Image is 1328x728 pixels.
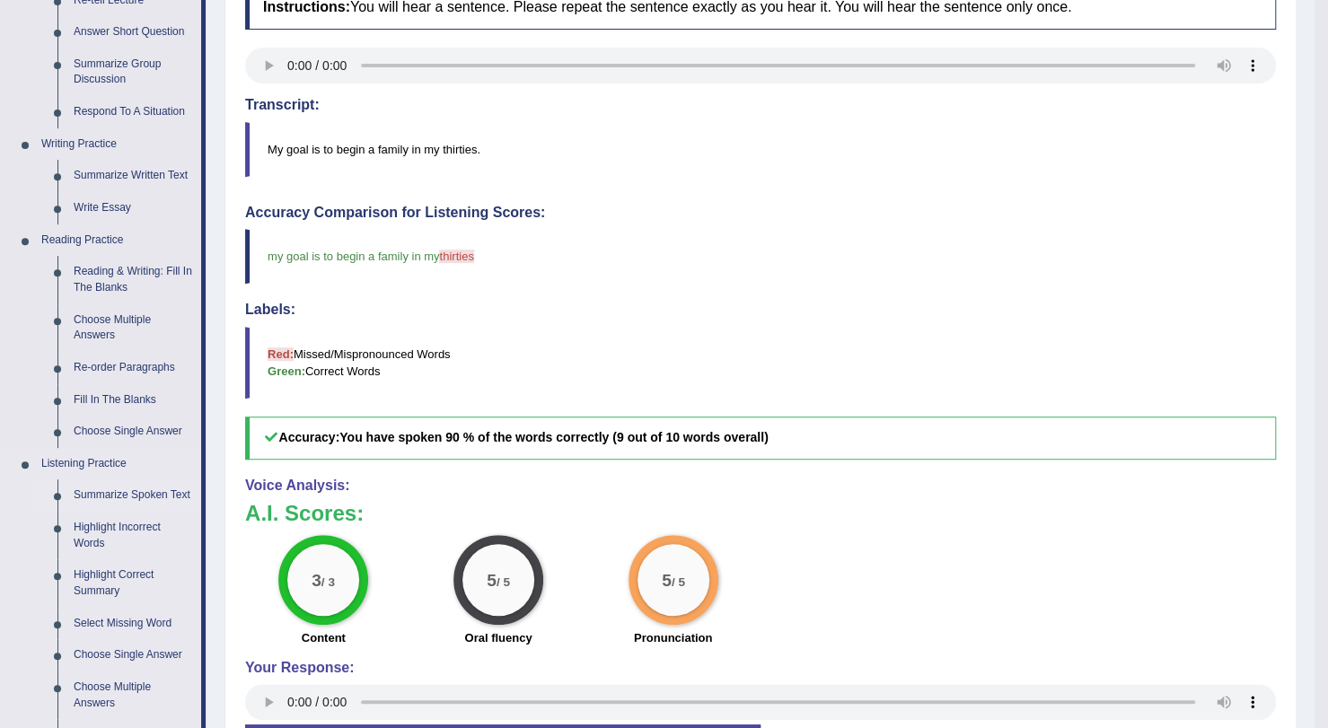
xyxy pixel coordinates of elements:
[33,224,201,257] a: Reading Practice
[245,97,1276,113] h4: Transcript:
[268,347,294,361] b: Red:
[487,569,497,589] big: 5
[66,639,201,671] a: Choose Single Answer
[662,569,672,589] big: 5
[66,96,201,128] a: Respond To A Situation
[66,512,201,559] a: Highlight Incorrect Words
[245,417,1276,459] h5: Accuracy:
[339,430,768,444] b: You have spoken 90 % of the words correctly (9 out of 10 words overall)
[66,671,201,719] a: Choose Multiple Answers
[66,559,201,607] a: Highlight Correct Summary
[66,479,201,512] a: Summarize Spoken Text
[245,501,364,525] b: A.I. Scores:
[66,160,201,192] a: Summarize Written Text
[497,575,510,588] small: / 5
[66,16,201,48] a: Answer Short Question
[245,660,1276,676] h4: Your Response:
[439,250,473,263] span: thirties
[245,302,1276,318] h4: Labels:
[66,416,201,448] a: Choose Single Answer
[66,192,201,224] a: Write Essay
[66,352,201,384] a: Re-order Paragraphs
[268,250,439,263] span: my goal is to begin a family in my
[66,304,201,352] a: Choose Multiple Answers
[245,478,1276,494] h4: Voice Analysis:
[245,205,1276,221] h4: Accuracy Comparison for Listening Scores:
[312,569,321,589] big: 3
[66,384,201,417] a: Fill In The Blanks
[66,48,201,96] a: Summarize Group Discussion
[268,364,305,378] b: Green:
[66,256,201,303] a: Reading & Writing: Fill In The Blanks
[321,575,335,588] small: / 3
[33,448,201,480] a: Listening Practice
[33,128,201,161] a: Writing Practice
[634,629,712,646] label: Pronunciation
[302,629,346,646] label: Content
[245,122,1276,177] blockquote: My goal is to begin a family in my thirties.
[464,629,532,646] label: Oral fluency
[671,575,684,588] small: / 5
[66,608,201,640] a: Select Missing Word
[245,327,1276,399] blockquote: Missed/Mispronounced Words Correct Words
